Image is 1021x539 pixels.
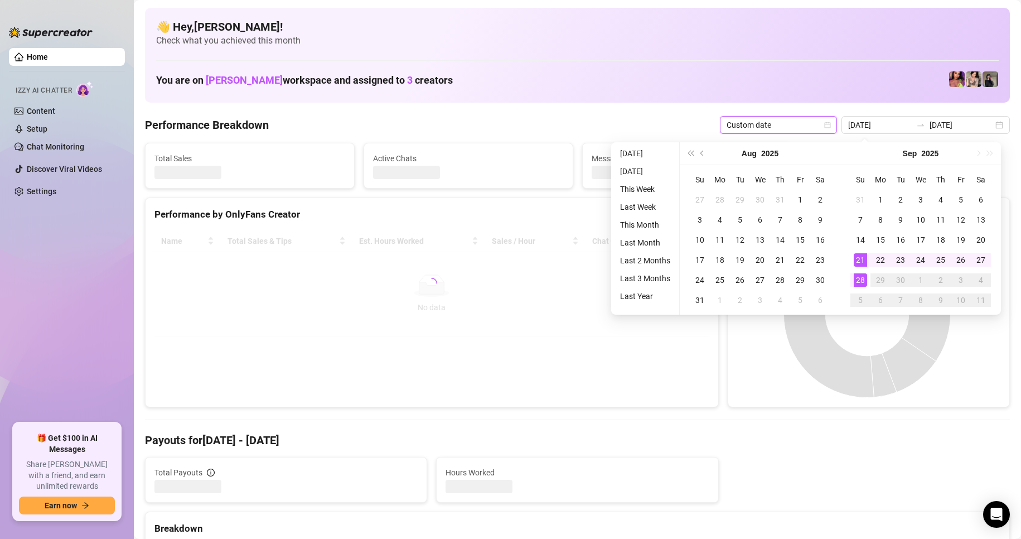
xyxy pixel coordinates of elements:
[931,290,951,310] td: 2025-10-09
[870,270,891,290] td: 2025-09-29
[810,170,830,190] th: Sa
[770,250,790,270] td: 2025-08-21
[9,27,93,38] img: logo-BBDzfeDw.svg
[971,230,991,250] td: 2025-09-20
[733,213,747,227] div: 5
[894,273,907,287] div: 30
[951,190,971,210] td: 2025-09-05
[790,270,810,290] td: 2025-08-29
[750,270,770,290] td: 2025-08-27
[76,81,94,97] img: AI Chatter
[693,293,707,307] div: 31
[16,85,72,96] span: Izzy AI Chatter
[911,290,931,310] td: 2025-10-08
[616,290,675,303] li: Last Year
[206,74,283,86] span: [PERSON_NAME]
[911,250,931,270] td: 2025-09-24
[891,250,911,270] td: 2025-09-23
[854,213,867,227] div: 7
[425,277,438,290] span: loading
[750,170,770,190] th: We
[733,293,747,307] div: 2
[730,170,750,190] th: Tu
[814,293,827,307] div: 6
[730,250,750,270] td: 2025-08-19
[145,117,269,133] h4: Performance Breakdown
[710,230,730,250] td: 2025-08-11
[848,119,912,131] input: Start date
[870,230,891,250] td: 2025-09-15
[850,290,870,310] td: 2025-10-05
[870,190,891,210] td: 2025-09-01
[974,193,988,206] div: 6
[616,236,675,249] li: Last Month
[911,170,931,190] th: We
[810,210,830,230] td: 2025-08-09
[773,193,787,206] div: 31
[903,142,917,165] button: Choose a month
[713,293,727,307] div: 1
[710,210,730,230] td: 2025-08-04
[733,233,747,247] div: 12
[874,273,887,287] div: 29
[750,250,770,270] td: 2025-08-20
[616,272,675,285] li: Last 3 Months
[914,233,927,247] div: 17
[27,187,56,196] a: Settings
[742,142,757,165] button: Choose a month
[770,170,790,190] th: Th
[19,433,115,455] span: 🎁 Get $100 in AI Messages
[750,290,770,310] td: 2025-09-03
[891,190,911,210] td: 2025-09-02
[814,213,827,227] div: 9
[934,193,947,206] div: 4
[930,119,993,131] input: End date
[753,213,767,227] div: 6
[971,270,991,290] td: 2025-10-04
[27,142,84,151] a: Chat Monitoring
[616,200,675,214] li: Last Week
[690,270,710,290] td: 2025-08-24
[730,210,750,230] td: 2025-08-05
[824,122,831,128] span: calendar
[914,293,927,307] div: 8
[934,213,947,227] div: 11
[773,253,787,267] div: 21
[81,502,89,509] span: arrow-right
[710,190,730,210] td: 2025-07-28
[934,233,947,247] div: 18
[733,253,747,267] div: 19
[27,52,48,61] a: Home
[693,253,707,267] div: 17
[710,170,730,190] th: Mo
[733,273,747,287] div: 26
[971,210,991,230] td: 2025-09-13
[921,142,938,165] button: Choose a year
[974,273,988,287] div: 4
[616,254,675,267] li: Last 2 Months
[894,193,907,206] div: 2
[592,152,782,165] span: Messages Sent
[891,210,911,230] td: 2025-09-09
[713,193,727,206] div: 28
[966,71,981,87] img: Jenna
[894,233,907,247] div: 16
[713,273,727,287] div: 25
[145,432,1010,448] h4: Payouts for [DATE] - [DATE]
[914,273,927,287] div: 1
[951,270,971,290] td: 2025-10-03
[770,230,790,250] td: 2025-08-14
[951,290,971,310] td: 2025-10-10
[154,207,709,222] div: Performance by OnlyFans Creator
[753,233,767,247] div: 13
[693,273,707,287] div: 24
[790,190,810,210] td: 2025-08-01
[154,521,1000,536] div: Breakdown
[874,293,887,307] div: 6
[733,193,747,206] div: 29
[874,253,887,267] div: 22
[690,290,710,310] td: 2025-08-31
[894,213,907,227] div: 9
[931,250,951,270] td: 2025-09-25
[790,230,810,250] td: 2025-08-15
